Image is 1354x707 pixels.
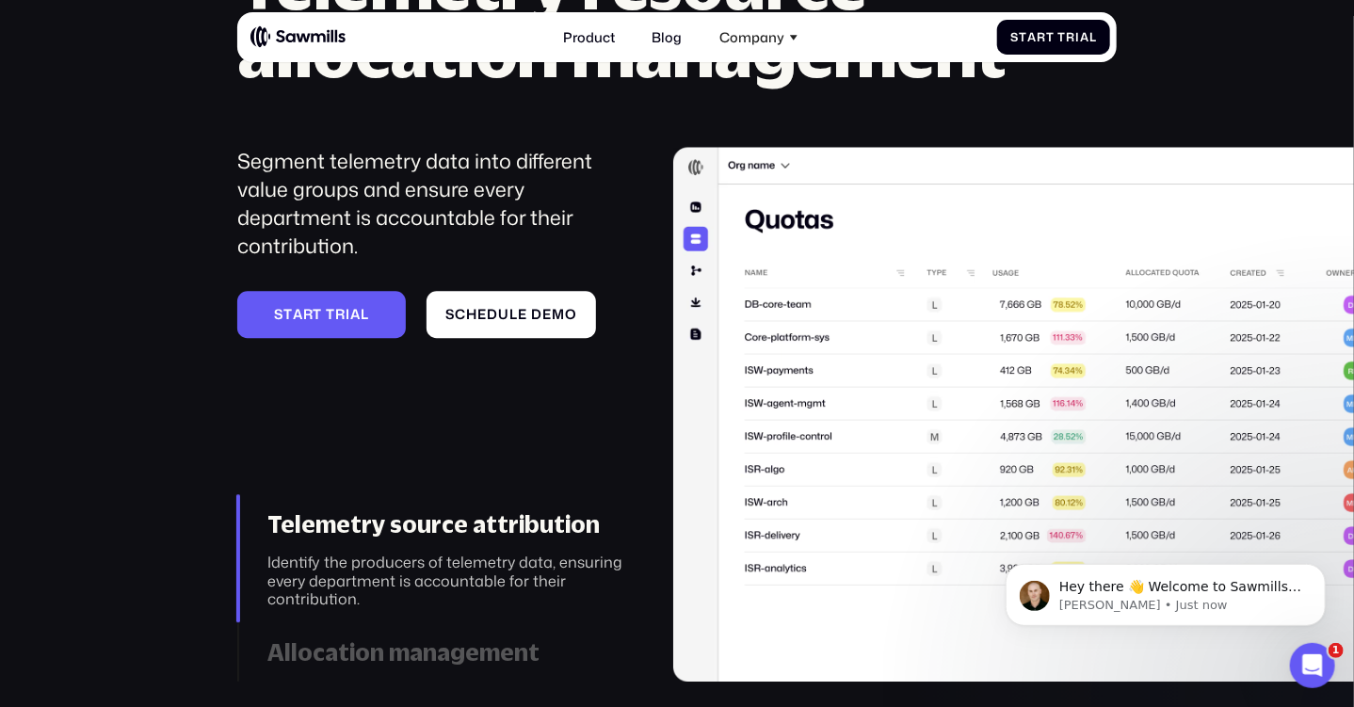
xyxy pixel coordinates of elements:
[531,306,542,322] span: d
[487,306,498,322] span: d
[997,20,1110,55] a: StartTrial
[327,306,336,322] span: t
[977,524,1354,656] iframe: Intercom notifications message
[1027,30,1037,44] span: a
[642,19,693,56] a: Blog
[709,19,808,56] div: Company
[542,306,552,322] span: e
[518,306,527,322] span: e
[1290,643,1335,688] iframe: Intercom live chat
[565,306,577,322] span: o
[283,306,293,322] span: t
[293,306,303,322] span: a
[1089,30,1097,44] span: l
[314,306,323,322] span: t
[1046,30,1055,44] span: t
[455,306,466,322] span: c
[361,306,369,322] span: l
[552,306,565,322] span: m
[1037,30,1046,44] span: r
[303,306,314,322] span: r
[719,29,784,45] div: Company
[498,306,509,322] span: u
[267,638,626,667] div: Allocation management
[1080,30,1089,44] span: a
[274,306,283,322] span: S
[1019,30,1027,44] span: t
[1066,30,1075,44] span: r
[445,306,455,322] span: S
[335,306,346,322] span: r
[509,306,518,322] span: l
[427,291,596,338] a: Scheduledemo
[1329,643,1344,658] span: 1
[1075,30,1080,44] span: i
[346,306,350,322] span: i
[1010,30,1019,44] span: S
[350,306,361,322] span: a
[466,306,477,322] span: h
[267,553,626,607] div: Identify the producers of telemetry data, ensuring every department is accountable for their cont...
[237,147,626,261] div: Segment telemetry data into different value groups and ensure every department is accountable for...
[267,510,626,538] div: Telemetry source attribution
[237,291,407,338] a: Starttrial
[477,306,487,322] span: e
[553,19,625,56] a: Product
[1058,30,1067,44] span: T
